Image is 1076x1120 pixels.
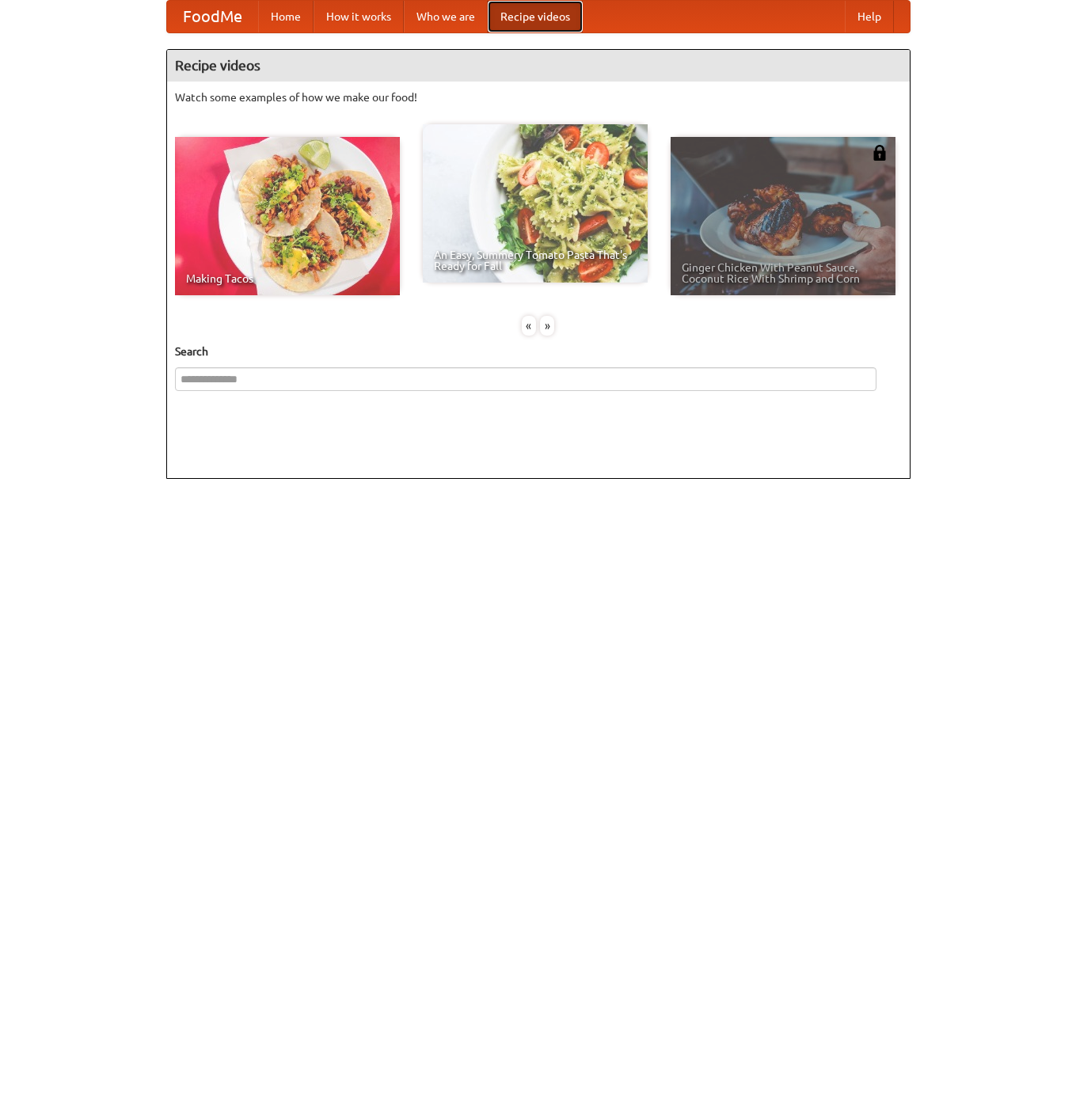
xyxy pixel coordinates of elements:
a: Recipe videos [488,1,583,32]
a: Who we are [404,1,488,32]
span: An Easy, Summery Tomato Pasta That's Ready for Fall [434,249,637,271]
div: » [540,316,554,336]
a: How it works [314,1,404,32]
a: Help [845,1,894,32]
img: 483408.png [872,145,888,161]
div: « [522,316,536,336]
a: Making Tacos [175,137,400,295]
p: Watch some examples of how we make our food! [175,89,902,105]
h5: Search [175,344,902,359]
a: Home [258,1,314,32]
h4: Recipe videos [167,50,910,82]
a: FoodMe [167,1,258,32]
a: An Easy, Summery Tomato Pasta That's Ready for Fall [423,124,648,283]
span: Making Tacos [186,273,389,284]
